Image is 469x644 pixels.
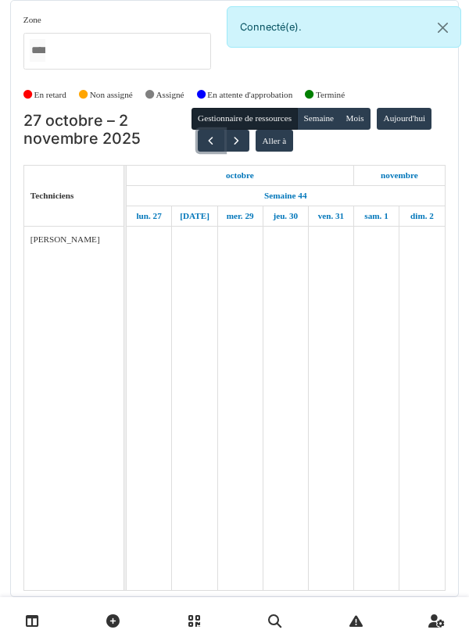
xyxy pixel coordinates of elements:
[269,206,302,226] a: 30 octobre 2025
[314,206,349,226] a: 31 octobre 2025
[34,88,66,102] label: En retard
[132,206,165,226] a: 27 octobre 2025
[222,166,258,185] a: 27 octobre 2025
[207,88,292,102] label: En attente d'approbation
[176,206,213,226] a: 28 octobre 2025
[360,206,392,226] a: 1 novembre 2025
[224,130,249,152] button: Suivant
[30,191,74,200] span: Techniciens
[90,88,133,102] label: Non assigné
[30,39,45,62] input: Tous
[23,112,192,148] h2: 27 octobre – 2 novembre 2025
[223,206,258,226] a: 29 octobre 2025
[30,234,100,244] span: [PERSON_NAME]
[406,206,438,226] a: 2 novembre 2025
[23,13,41,27] label: Zone
[297,108,340,130] button: Semaine
[377,166,422,185] a: 1 novembre 2025
[156,88,184,102] label: Assigné
[339,108,371,130] button: Mois
[256,130,292,152] button: Aller à
[316,88,345,102] label: Terminé
[227,6,461,48] div: Connecté(e).
[198,130,224,152] button: Précédent
[192,108,298,130] button: Gestionnaire de ressources
[377,108,431,130] button: Aujourd'hui
[260,186,310,206] a: Semaine 44
[425,7,460,48] button: Close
